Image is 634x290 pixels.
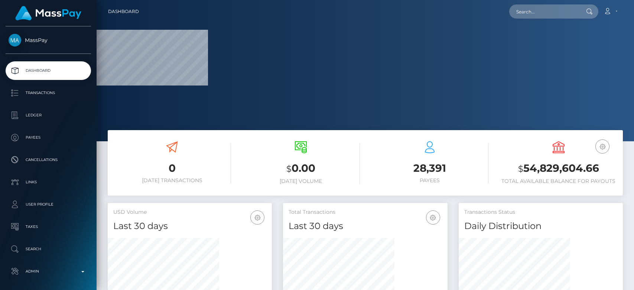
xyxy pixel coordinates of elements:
p: Payees [9,132,88,143]
h5: USD Volume [113,209,266,216]
a: Admin [6,262,91,281]
h6: Payees [371,177,489,184]
a: Transactions [6,84,91,102]
p: Ledger [9,110,88,121]
a: Search [6,240,91,258]
a: Dashboard [6,61,91,80]
a: Payees [6,128,91,147]
a: Ledger [6,106,91,125]
a: Cancellations [6,151,91,169]
small: $ [286,164,292,174]
input: Search... [509,4,579,19]
p: Links [9,177,88,188]
a: Links [6,173,91,191]
h4: Daily Distribution [464,220,617,233]
a: Dashboard [108,4,139,19]
h5: Transactions Status [464,209,617,216]
h6: [DATE] Volume [242,178,360,184]
img: MassPay Logo [15,6,81,20]
p: User Profile [9,199,88,210]
h3: 0 [113,161,231,175]
h6: Total Available Balance for Payouts [500,178,617,184]
h3: 0.00 [242,161,360,176]
small: $ [518,164,523,174]
h5: Total Transactions [289,209,442,216]
a: Taxes [6,217,91,236]
p: Admin [9,266,88,277]
h4: Last 30 days [113,220,266,233]
h4: Last 30 days [289,220,442,233]
p: Dashboard [9,65,88,76]
p: Search [9,244,88,255]
h3: 28,391 [371,161,489,175]
h3: 54,829,604.66 [500,161,617,176]
h6: [DATE] Transactions [113,177,231,184]
p: Cancellations [9,154,88,165]
img: MassPay [9,34,21,46]
p: Transactions [9,87,88,99]
a: User Profile [6,195,91,214]
p: Taxes [9,221,88,232]
span: MassPay [6,37,91,43]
